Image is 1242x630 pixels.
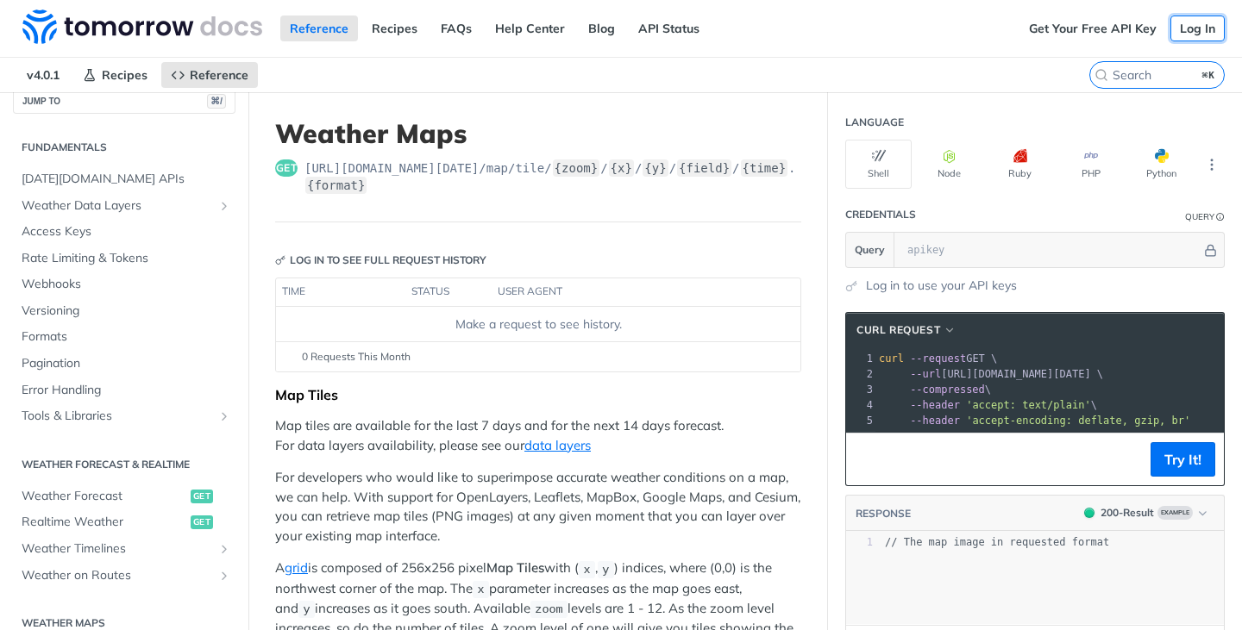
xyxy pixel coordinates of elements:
span: Rate Limiting & Tokens [22,250,231,267]
span: zoom [535,603,562,616]
button: Show subpages for Weather Timelines [217,542,231,556]
i: Information [1216,213,1225,221]
span: y [602,563,609,576]
div: Language [845,115,904,130]
span: y [303,603,310,616]
span: Webhooks [22,276,231,293]
button: Copy to clipboard [855,446,879,472]
span: Weather Data Layers [22,197,213,215]
button: Hide [1201,241,1220,259]
span: Pagination [22,355,231,372]
a: Tools & LibrariesShow subpages for Tools & Libraries [13,403,235,429]
a: Reference [280,16,358,41]
span: get [191,515,213,529]
button: Shell [845,140,912,189]
a: Versioning [13,298,235,324]
span: --header [910,415,960,427]
a: Help Center [486,16,574,41]
a: Realtime Weatherget [13,509,235,535]
div: 2 [846,366,875,382]
button: More Languages [1199,152,1225,178]
label: {format} [305,177,367,194]
a: Recipes [362,16,427,41]
a: Rate Limiting & Tokens [13,246,235,271]
span: Reference [190,67,248,83]
a: Access Keys [13,219,235,245]
a: Recipes [73,62,157,88]
span: GET \ [879,352,997,365]
label: {x} [609,159,634,177]
h1: Weather Maps [275,118,801,149]
button: JUMP TO⌘/ [13,88,235,114]
span: Weather Forecast [22,488,186,505]
span: [URL][DOMAIN_NAME][DATE] \ [879,368,1103,380]
span: x [583,563,590,576]
div: Log in to see full request history [275,253,486,268]
svg: Key [275,255,285,265]
svg: Search [1095,68,1108,82]
span: Formats [22,328,231,346]
span: --compressed [910,384,985,396]
button: RESPONSE [855,505,912,522]
span: Tools & Libraries [22,408,213,425]
button: Show subpages for Weather Data Layers [217,199,231,213]
span: --request [910,352,966,365]
button: Node [916,140,982,189]
button: Show subpages for Tools & Libraries [217,409,231,423]
span: Weather Timelines [22,540,213,558]
a: Weather on RoutesShow subpages for Weather on Routes [13,563,235,589]
div: 1 [846,351,875,366]
a: Weather TimelinesShow subpages for Weather Timelines [13,536,235,562]
a: API Status [629,16,709,41]
span: \ [879,399,1097,411]
label: {field} [677,159,731,177]
span: \ [879,384,991,396]
th: status [405,278,492,306]
button: Python [1128,140,1195,189]
span: Example [1157,506,1193,520]
span: https://api.tomorrow.io/v4/map/tile/{zoom}/{x}/{y}/{field}/{time}.{format} [304,159,801,194]
button: PHP [1057,140,1124,189]
a: Log In [1170,16,1225,41]
a: [DATE][DOMAIN_NAME] APIs [13,166,235,192]
span: // The map image in requested format [885,536,1109,548]
a: Reference [161,62,258,88]
span: 'accept-encoding: deflate, gzip, br' [966,415,1190,427]
a: data layers [524,437,591,453]
button: Try It! [1151,442,1215,477]
span: Recipes [102,67,147,83]
a: Formats [13,324,235,350]
span: cURL Request [856,322,940,338]
div: Query [1185,210,1214,223]
a: Get Your Free API Key [1019,16,1166,41]
div: 4 [846,397,875,413]
span: 0 Requests This Month [302,349,411,365]
label: {y} [643,159,668,177]
button: 200200-ResultExample [1076,504,1215,521]
span: Weather on Routes [22,567,213,584]
span: get [191,490,213,503]
span: v4.0.1 [17,62,69,88]
a: grid [285,559,308,576]
span: Error Handling [22,382,231,399]
button: cURL Request [850,321,963,339]
span: Query [855,242,885,258]
button: Show subpages for Weather on Routes [217,569,231,583]
label: {time} [741,159,788,177]
span: 200 [1084,508,1095,518]
a: Weather Data LayersShow subpages for Weather Data Layers [13,193,235,219]
a: Log in to use your API keys [866,277,1017,295]
h2: Fundamentals [13,140,235,155]
strong: Map Tiles [486,559,544,576]
div: QueryInformation [1185,210,1225,223]
div: 5 [846,413,875,428]
div: 200 - Result [1101,505,1154,521]
div: Map Tiles [275,386,801,403]
span: 'accept: text/plain' [966,399,1091,411]
span: [DATE][DOMAIN_NAME] APIs [22,171,231,188]
span: x [477,583,484,596]
a: FAQs [431,16,481,41]
button: Query [846,233,894,267]
a: Weather Forecastget [13,483,235,509]
span: Access Keys [22,223,231,240]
